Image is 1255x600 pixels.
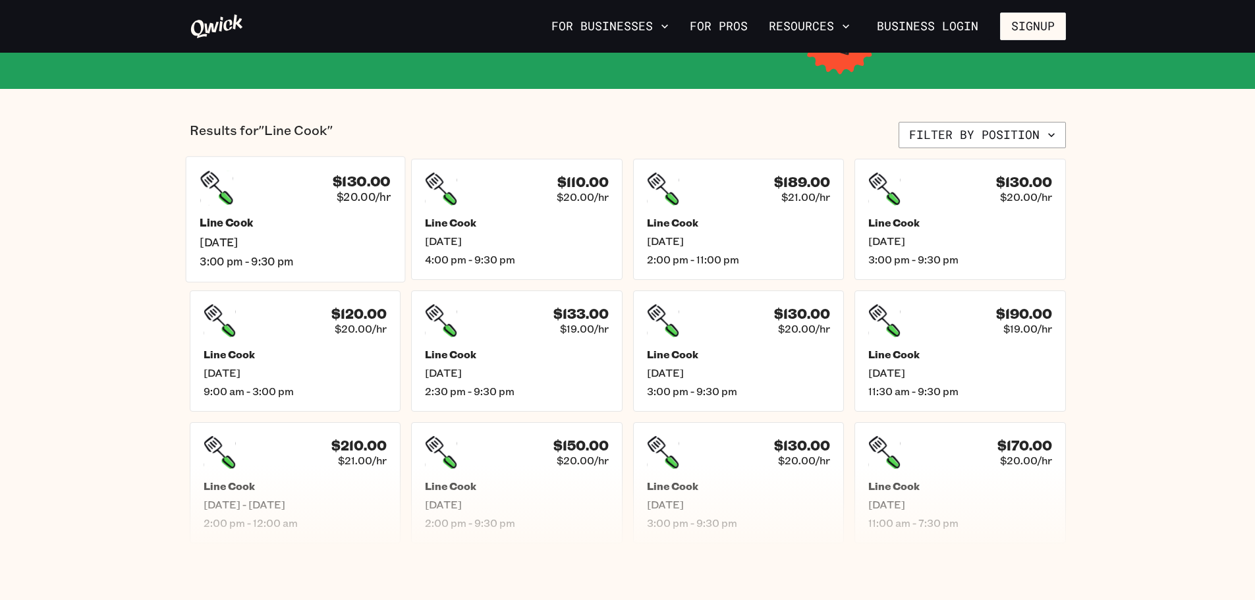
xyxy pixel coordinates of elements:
[996,174,1052,190] h4: $130.00
[557,174,609,190] h4: $110.00
[425,516,609,530] span: 2:00 pm - 9:30 pm
[331,437,387,454] h4: $210.00
[335,322,387,335] span: $20.00/hr
[647,498,831,511] span: [DATE]
[868,479,1052,493] h5: Line Cook
[868,385,1052,398] span: 11:30 am - 9:30 pm
[684,15,753,38] a: For Pros
[854,422,1066,543] a: $170.00$20.00/hrLine Cook[DATE]11:00 am - 7:30 pm
[204,366,387,379] span: [DATE]
[647,253,831,266] span: 2:00 pm - 11:00 pm
[647,516,831,530] span: 3:00 pm - 9:30 pm
[331,306,387,322] h4: $120.00
[425,234,609,248] span: [DATE]
[647,234,831,248] span: [DATE]
[200,216,391,230] h5: Line Cook
[557,454,609,467] span: $20.00/hr
[336,190,390,204] span: $20.00/hr
[854,290,1066,412] a: $190.00$19.00/hrLine Cook[DATE]11:30 am - 9:30 pm
[868,516,1052,530] span: 11:00 am - 7:30 pm
[647,216,831,229] h5: Line Cook
[899,122,1066,148] button: Filter by position
[204,479,387,493] h5: Line Cook
[185,156,404,282] a: $130.00$20.00/hrLine Cook[DATE]3:00 pm - 9:30 pm
[200,254,391,268] span: 3:00 pm - 9:30 pm
[560,322,609,335] span: $19.00/hr
[778,454,830,467] span: $20.00/hr
[204,498,387,511] span: [DATE] - [DATE]
[868,366,1052,379] span: [DATE]
[411,159,623,280] a: $110.00$20.00/hrLine Cook[DATE]4:00 pm - 9:30 pm
[647,366,831,379] span: [DATE]
[868,234,1052,248] span: [DATE]
[774,306,830,322] h4: $130.00
[868,498,1052,511] span: [DATE]
[1003,322,1052,335] span: $19.00/hr
[764,15,855,38] button: Resources
[411,422,623,543] a: $150.00$20.00/hrLine Cook[DATE]2:00 pm - 9:30 pm
[854,159,1066,280] a: $130.00$20.00/hrLine Cook[DATE]3:00 pm - 9:30 pm
[190,422,401,543] a: $210.00$21.00/hrLine Cook[DATE] - [DATE]2:00 pm - 12:00 am
[204,516,387,530] span: 2:00 pm - 12:00 am
[647,348,831,361] h5: Line Cook
[425,253,609,266] span: 4:00 pm - 9:30 pm
[774,174,830,190] h4: $189.00
[647,479,831,493] h5: Line Cook
[204,385,387,398] span: 9:00 am - 3:00 pm
[866,13,990,40] a: Business Login
[425,498,609,511] span: [DATE]
[190,122,333,148] p: Results for "Line Cook"
[425,385,609,398] span: 2:30 pm - 9:30 pm
[553,437,609,454] h4: $150.00
[200,235,391,249] span: [DATE]
[633,290,845,412] a: $130.00$20.00/hrLine Cook[DATE]3:00 pm - 9:30 pm
[1000,13,1066,40] button: Signup
[778,322,830,335] span: $20.00/hr
[553,306,609,322] h4: $133.00
[425,366,609,379] span: [DATE]
[546,15,674,38] button: For Businesses
[868,348,1052,361] h5: Line Cook
[338,454,387,467] span: $21.00/hr
[997,437,1052,454] h4: $170.00
[204,348,387,361] h5: Line Cook
[633,422,845,543] a: $130.00$20.00/hrLine Cook[DATE]3:00 pm - 9:30 pm
[633,159,845,280] a: $189.00$21.00/hrLine Cook[DATE]2:00 pm - 11:00 pm
[332,173,390,190] h4: $130.00
[1000,454,1052,467] span: $20.00/hr
[190,290,401,412] a: $120.00$20.00/hrLine Cook[DATE]9:00 am - 3:00 pm
[647,385,831,398] span: 3:00 pm - 9:30 pm
[425,348,609,361] h5: Line Cook
[774,437,830,454] h4: $130.00
[425,216,609,229] h5: Line Cook
[781,190,830,204] span: $21.00/hr
[1000,190,1052,204] span: $20.00/hr
[868,216,1052,229] h5: Line Cook
[868,253,1052,266] span: 3:00 pm - 9:30 pm
[411,290,623,412] a: $133.00$19.00/hrLine Cook[DATE]2:30 pm - 9:30 pm
[996,306,1052,322] h4: $190.00
[557,190,609,204] span: $20.00/hr
[425,479,609,493] h5: Line Cook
